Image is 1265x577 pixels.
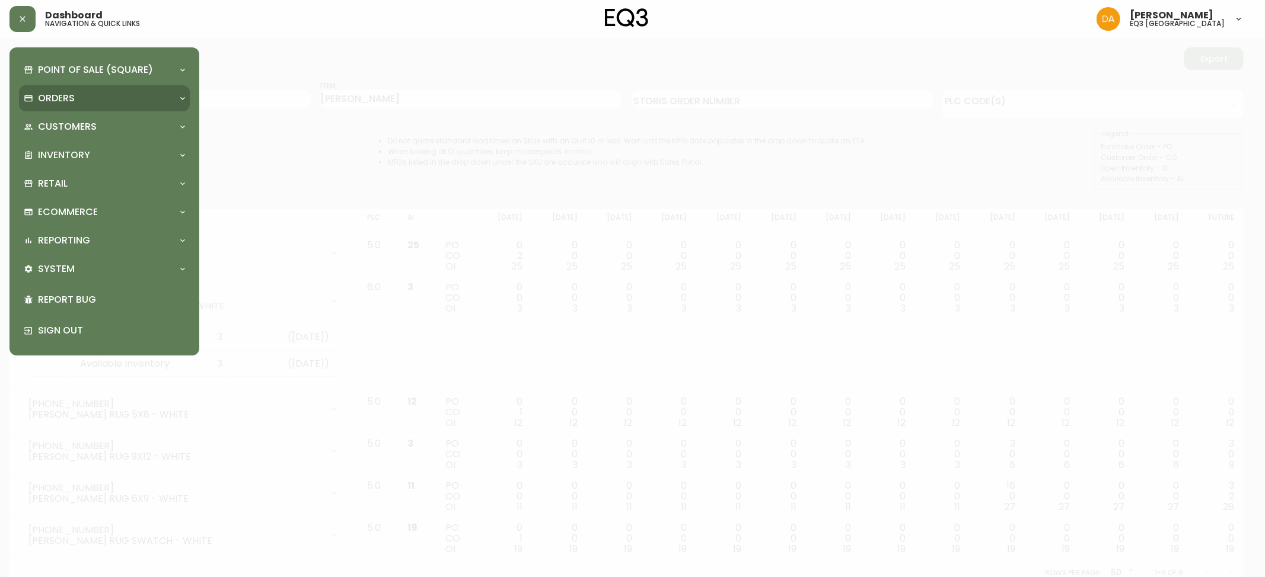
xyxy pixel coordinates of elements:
[19,315,190,346] div: Sign Out
[38,120,97,133] p: Customers
[19,284,190,315] div: Report Bug
[45,11,103,20] span: Dashboard
[605,8,649,27] img: logo
[38,206,98,219] p: Ecommerce
[1097,7,1120,31] img: dd1a7e8db21a0ac8adbf82b84ca05374
[38,234,90,247] p: Reporting
[19,256,190,282] div: System
[19,114,190,140] div: Customers
[38,324,185,337] p: Sign Out
[19,199,190,225] div: Ecommerce
[19,85,190,111] div: Orders
[38,293,185,306] p: Report Bug
[45,20,140,27] h5: navigation & quick links
[38,63,153,76] p: Point of Sale (Square)
[1130,11,1213,20] span: [PERSON_NAME]
[38,149,90,162] p: Inventory
[38,177,68,190] p: Retail
[38,262,75,275] p: System
[19,57,190,83] div: Point of Sale (Square)
[19,142,190,168] div: Inventory
[1130,20,1225,27] h5: eq3 [GEOGRAPHIC_DATA]
[38,92,75,105] p: Orders
[19,171,190,197] div: Retail
[19,227,190,254] div: Reporting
